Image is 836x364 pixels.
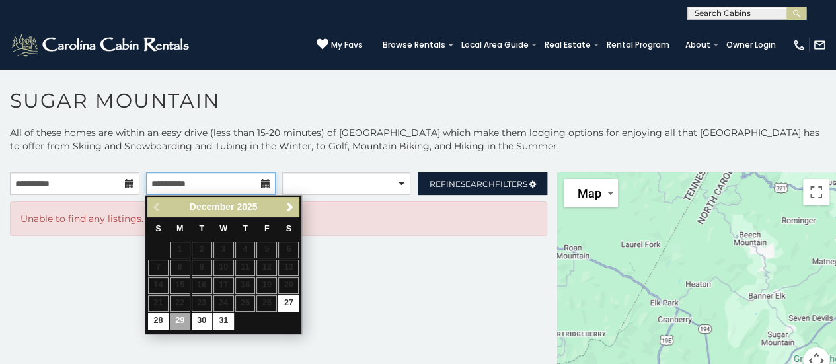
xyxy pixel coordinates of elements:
[176,224,184,233] span: Monday
[538,36,597,54] a: Real Estate
[792,38,806,52] img: phone-regular-white.png
[190,201,235,212] span: December
[148,313,169,330] a: 28
[243,224,248,233] span: Thursday
[577,186,601,200] span: Map
[20,212,537,225] p: Unable to find any listings.
[331,39,363,51] span: My Favs
[455,36,535,54] a: Local Area Guide
[285,202,295,213] span: Next
[237,201,257,212] span: 2025
[213,313,234,330] a: 31
[170,313,190,330] a: 29
[564,179,618,207] button: Change map style
[376,36,452,54] a: Browse Rentals
[317,38,363,52] a: My Favs
[155,224,161,233] span: Sunday
[10,32,193,58] img: White-1-2.png
[219,224,227,233] span: Wednesday
[192,313,212,330] a: 30
[199,224,204,233] span: Tuesday
[430,179,527,189] span: Refine Filters
[278,295,299,312] a: 27
[803,179,829,205] button: Toggle fullscreen view
[679,36,717,54] a: About
[813,38,826,52] img: mail-regular-white.png
[418,172,547,195] a: RefineSearchFilters
[600,36,676,54] a: Rental Program
[264,224,270,233] span: Friday
[282,199,298,215] a: Next
[720,36,782,54] a: Owner Login
[461,179,495,189] span: Search
[286,224,291,233] span: Saturday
